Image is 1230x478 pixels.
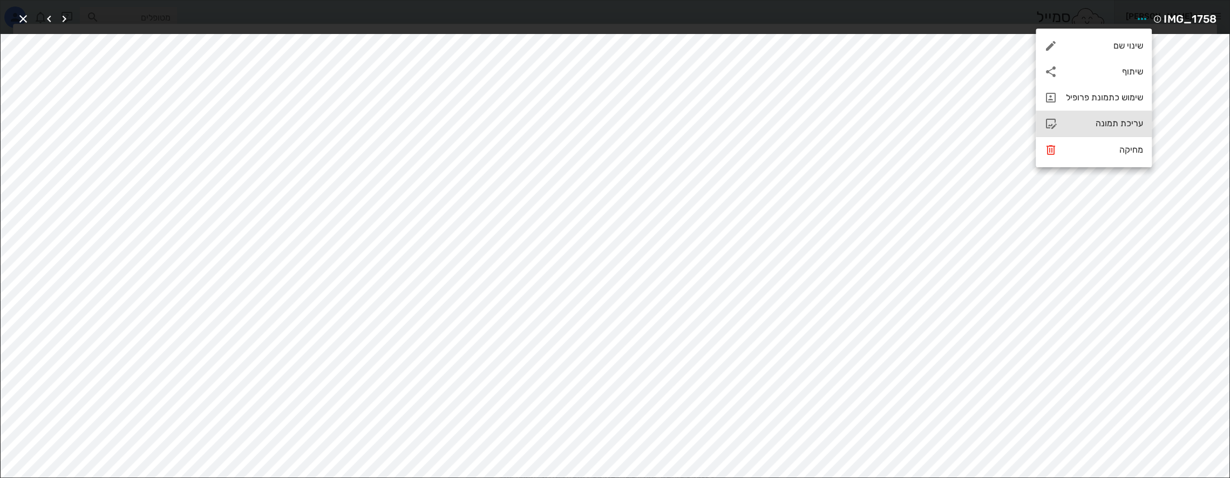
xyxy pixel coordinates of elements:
div: עריכת תמונה [1036,111,1152,136]
div: מחיקה [1066,145,1143,155]
div: שינוי שם [1066,40,1143,51]
div: שיתוף [1036,59,1152,85]
span: IMG_1758 [1164,10,1217,28]
div: שימוש כתמונת פרופיל [1066,92,1143,103]
div: שיתוף [1066,66,1143,77]
div: עריכת תמונה [1066,118,1143,128]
